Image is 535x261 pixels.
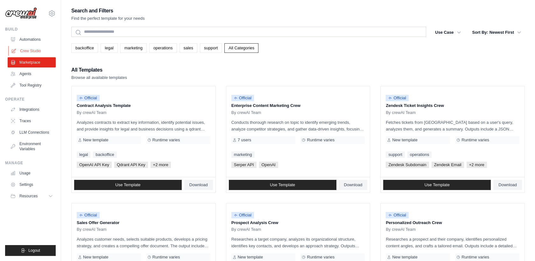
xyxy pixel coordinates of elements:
[386,162,429,168] span: Zendesk Subdomain
[8,34,56,45] a: Automations
[468,27,525,38] button: Sort By: Newest First
[307,255,334,260] span: Runtime varies
[8,116,56,126] a: Traces
[77,212,100,218] span: Official
[71,15,145,22] p: Find the perfect template for your needs
[8,104,56,115] a: Integrations
[152,255,180,260] span: Runtime varies
[71,43,98,53] a: backoffice
[231,152,255,158] a: marketing
[392,255,417,260] span: New template
[386,236,519,249] p: Researches a prospect and their company, identifies personalized content angles, and crafts a tai...
[5,7,37,19] img: Logo
[231,110,261,115] span: By crewAI Team
[149,43,177,53] a: operations
[383,180,491,190] a: Use Template
[425,182,450,187] span: Use Template
[339,180,368,190] a: Download
[344,182,363,187] span: Download
[77,227,107,232] span: By crewAI Team
[151,162,171,168] span: +2 more
[238,255,263,260] span: New template
[231,162,257,168] span: Serper API
[259,162,278,168] span: OpenAI
[493,180,522,190] a: Download
[5,97,56,102] div: Operate
[77,162,112,168] span: OpenAI API Key
[229,180,336,190] a: Use Template
[77,110,107,115] span: By crewAI Team
[238,138,251,143] span: 7 users
[231,227,261,232] span: By crewAI Team
[231,220,365,226] p: Prospect Analysis Crew
[8,80,56,90] a: Tool Registry
[101,43,117,53] a: legal
[71,6,145,15] h2: Search and Filters
[28,248,40,253] span: Logout
[180,43,197,53] a: sales
[184,180,213,190] a: Download
[5,160,56,166] div: Manage
[8,139,56,154] a: Environment Variables
[77,119,210,132] p: Analyzes contracts to extract key information, identify potential issues, and provide insights fo...
[461,138,489,143] span: Runtime varies
[8,69,56,79] a: Agents
[392,138,417,143] span: New template
[231,102,365,109] p: Enterprise Content Marketing Crew
[74,180,182,190] a: Use Template
[71,66,127,74] h2: All Templates
[115,182,140,187] span: Use Template
[386,102,519,109] p: Zendesk Ticket Insights Crew
[77,236,210,249] p: Analyzes customer needs, selects suitable products, develops a pricing strategy, and creates a co...
[152,138,180,143] span: Runtime varies
[200,43,222,53] a: support
[431,27,465,38] button: Use Case
[77,95,100,101] span: Official
[432,162,464,168] span: Zendesk Email
[8,191,56,201] button: Resources
[77,220,210,226] p: Sales Offer Generator
[231,119,365,132] p: Conducts thorough research on topic to identify emerging trends, analyze competitor strategies, a...
[8,180,56,190] a: Settings
[461,255,489,260] span: Runtime varies
[231,236,365,249] p: Researches a target company, analyzes its organizational structure, identifies key contacts, and ...
[231,212,254,218] span: Official
[386,227,416,232] span: By crewAI Team
[224,43,258,53] a: All Categories
[189,182,208,187] span: Download
[83,255,108,260] span: New template
[114,162,148,168] span: Qdrant API Key
[5,27,56,32] div: Build
[498,182,517,187] span: Download
[5,245,56,256] button: Logout
[231,95,254,101] span: Official
[77,102,210,109] p: Contract Analysis Template
[120,43,147,53] a: marketing
[307,138,334,143] span: Runtime varies
[71,74,127,81] p: Browse all available templates
[8,57,56,67] a: Marketplace
[407,152,432,158] a: operations
[8,46,56,56] a: Crew Studio
[93,152,116,158] a: backoffice
[386,95,409,101] span: Official
[386,212,409,218] span: Official
[386,152,405,158] a: support
[467,162,487,168] span: +2 more
[386,110,416,115] span: By crewAI Team
[386,119,519,132] p: Fetches tickets from [GEOGRAPHIC_DATA] based on a user's query, analyzes them, and generates a su...
[270,182,295,187] span: Use Template
[77,152,90,158] a: legal
[83,138,108,143] span: New template
[19,194,38,199] span: Resources
[8,127,56,138] a: LLM Connections
[386,220,519,226] p: Personalized Outreach Crew
[8,168,56,178] a: Usage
